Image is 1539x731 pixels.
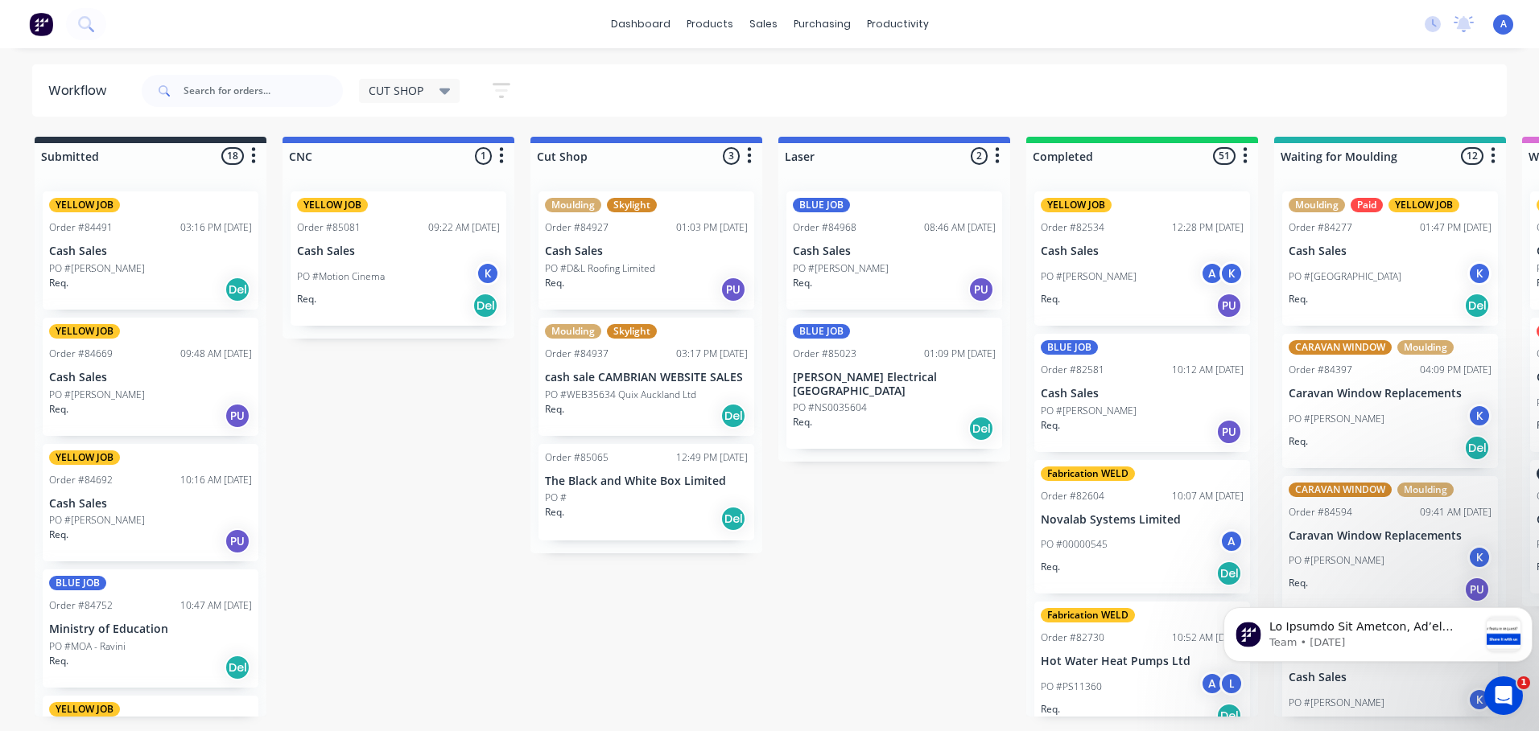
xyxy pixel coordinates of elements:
p: PO # [545,491,567,505]
div: Del [225,655,250,680]
p: PO #D&L Roofing Limited [545,261,655,276]
div: 01:47 PM [DATE] [1420,220,1492,235]
div: 10:16 AM [DATE] [180,473,252,487]
p: Cash Sales [49,244,252,258]
div: 08:46 AM [DATE] [924,220,996,235]
div: Order #82581 [1041,363,1104,377]
div: PU [968,277,994,302]
p: PO #Motion Cinema [297,269,385,284]
div: K [1467,261,1492,285]
p: Req. [1041,560,1060,574]
p: PO #WEB35634 Quix Auckland Ltd [545,388,696,402]
p: Req. [1041,702,1060,717]
div: BLUE JOB [793,324,850,339]
div: A [1200,671,1224,696]
div: 10:07 AM [DATE] [1172,489,1244,503]
p: Req. [49,654,68,668]
p: PO #[PERSON_NAME] [1289,412,1384,426]
div: Order #84937 [545,347,609,361]
div: CARAVAN WINDOWMouldingOrder #8439704:09 PM [DATE]Caravan Window ReplacementsPO #[PERSON_NAME]KReq... [1282,334,1498,468]
input: Search for orders... [184,75,343,107]
p: PO #[GEOGRAPHIC_DATA] [1289,269,1401,284]
div: 01:03 PM [DATE] [676,220,748,235]
div: 09:48 AM [DATE] [180,347,252,361]
p: Cash Sales [297,244,500,258]
div: Del [720,506,746,532]
div: PU [225,403,250,429]
span: 1 [1517,676,1530,689]
div: Order #84277 [1289,220,1352,235]
div: Moulding [545,324,601,339]
div: Moulding [1397,483,1454,497]
div: BLUE JOBOrder #8258110:12 AM [DATE]Cash SalesPO #[PERSON_NAME]Req.PU [1034,334,1250,452]
div: Order #84692 [49,473,113,487]
img: Factory [29,12,53,36]
p: PO #PS11360 [1041,680,1102,694]
p: Cash Sales [1041,387,1244,400]
div: Del [472,293,498,318]
div: 09:22 AM [DATE] [428,220,500,235]
div: Fabrication WELD [1041,608,1135,622]
div: A [1219,529,1244,553]
p: Req. [545,402,564,417]
div: Order #84968 [793,220,856,235]
p: Cash Sales [49,497,252,511]
div: YELLOW JOB [49,324,120,339]
div: MouldingSkylightOrder #8493703:17 PM [DATE]cash sale CAMBRIAN WEBSITE SALESPO #WEB35634 Quix Auck... [538,318,754,436]
p: Req. [49,276,68,290]
p: PO #[PERSON_NAME] [49,388,145,402]
div: YELLOW JOB [49,702,120,717]
div: Del [1464,435,1490,461]
div: YELLOW JOBOrder #8466909:48 AM [DATE]Cash SalesPO #[PERSON_NAME]Req.PU [43,318,258,436]
p: Cash Sales [1041,244,1244,258]
div: Order #84397 [1289,363,1352,377]
div: YELLOW JOB [49,450,120,465]
div: K [1467,688,1492,712]
p: Req. [1289,434,1308,449]
div: Del [720,403,746,429]
div: Order #84669 [49,347,113,361]
div: products [679,12,741,36]
div: Del [968,416,994,441]
p: PO #[PERSON_NAME] [1041,404,1137,418]
div: Order #84491 [49,220,113,235]
a: dashboard [603,12,679,36]
span: CUT SHOP [369,82,423,99]
p: Req. [545,276,564,290]
p: Req. [545,505,564,520]
iframe: Intercom live chat [1484,676,1523,715]
p: PO #[PERSON_NAME] [49,513,145,528]
div: CARAVAN WINDOWMouldingOrder #8459409:41 AM [DATE]Caravan Window ReplacementsPO #[PERSON_NAME]KReq.PU [1282,476,1498,610]
div: BLUE JOBOrder #8475210:47 AM [DATE]Ministry of EducationPO #MOA - RaviniReq.Del [43,569,258,688]
div: Paid [1351,198,1383,212]
div: Order #82534 [1041,220,1104,235]
div: CARAVAN WINDOW [1289,340,1392,355]
p: Hot Water Heat Pumps Ltd [1041,655,1244,668]
div: PU [720,277,746,302]
iframe: Intercom notifications message [1217,575,1539,688]
p: Message from Team, sent 2w ago [52,60,262,75]
div: 03:17 PM [DATE] [676,347,748,361]
p: Cash Sales [545,244,748,258]
div: YELLOW JOBOrder #8469210:16 AM [DATE]Cash SalesPO #[PERSON_NAME]Req.PU [43,444,258,562]
div: BLUE JOB [1041,340,1098,355]
div: purchasing [786,12,859,36]
div: Moulding [1397,340,1454,355]
p: [PERSON_NAME] Electrical [GEOGRAPHIC_DATA] [793,371,996,398]
div: Order #85023 [793,347,856,361]
div: YELLOW JOBOrder #8508109:22 AM [DATE]Cash SalesPO #Motion CinemaKReq.Del [291,191,506,326]
div: Del [1464,293,1490,318]
div: Skylight [607,324,657,339]
div: K [1467,404,1492,428]
div: 03:16 PM [DATE] [180,220,252,235]
div: 01:09 PM [DATE] [924,347,996,361]
div: MouldingPaidYELLOW JOBOrder #8427701:47 PM [DATE]Cash SalesPO #[GEOGRAPHIC_DATA]KReq.Del [1282,191,1498,326]
div: sales [741,12,786,36]
div: YELLOW JOB [297,198,368,212]
p: PO #[PERSON_NAME] [793,261,889,276]
p: Caravan Window Replacements [1289,387,1492,400]
div: Order #82604 [1041,489,1104,503]
div: Order #85081 [297,220,361,235]
div: Moulding [1289,198,1345,212]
